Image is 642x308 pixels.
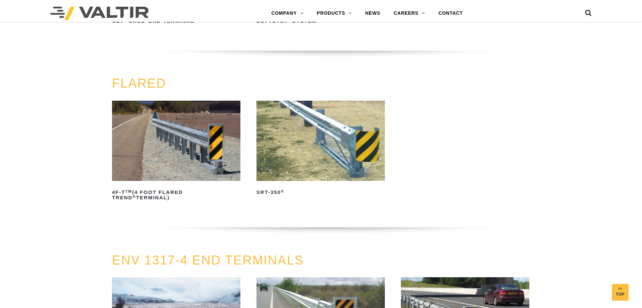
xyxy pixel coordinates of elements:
a: Top [612,284,629,301]
a: CAREERS [387,7,432,20]
h2: 4F-T (4 Foot Flared TREND Terminal) [112,187,240,203]
a: NEWS [358,7,387,20]
sup: ® [133,195,136,199]
img: Valtir [50,7,149,20]
a: COMPANY [264,7,310,20]
a: CONTACT [432,7,469,20]
a: SRT-350® [256,101,385,198]
a: ENV 1317-4 END TERMINALS [112,253,304,267]
h2: SRT-350 [256,187,385,198]
a: FLARED [112,76,166,90]
span: Top [612,291,629,298]
a: PRODUCTS [310,7,358,20]
sup: ® [281,189,284,193]
a: 4F-TTM(4 Foot Flared TREND®Terminal) [112,101,240,203]
sup: TM [125,189,132,193]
